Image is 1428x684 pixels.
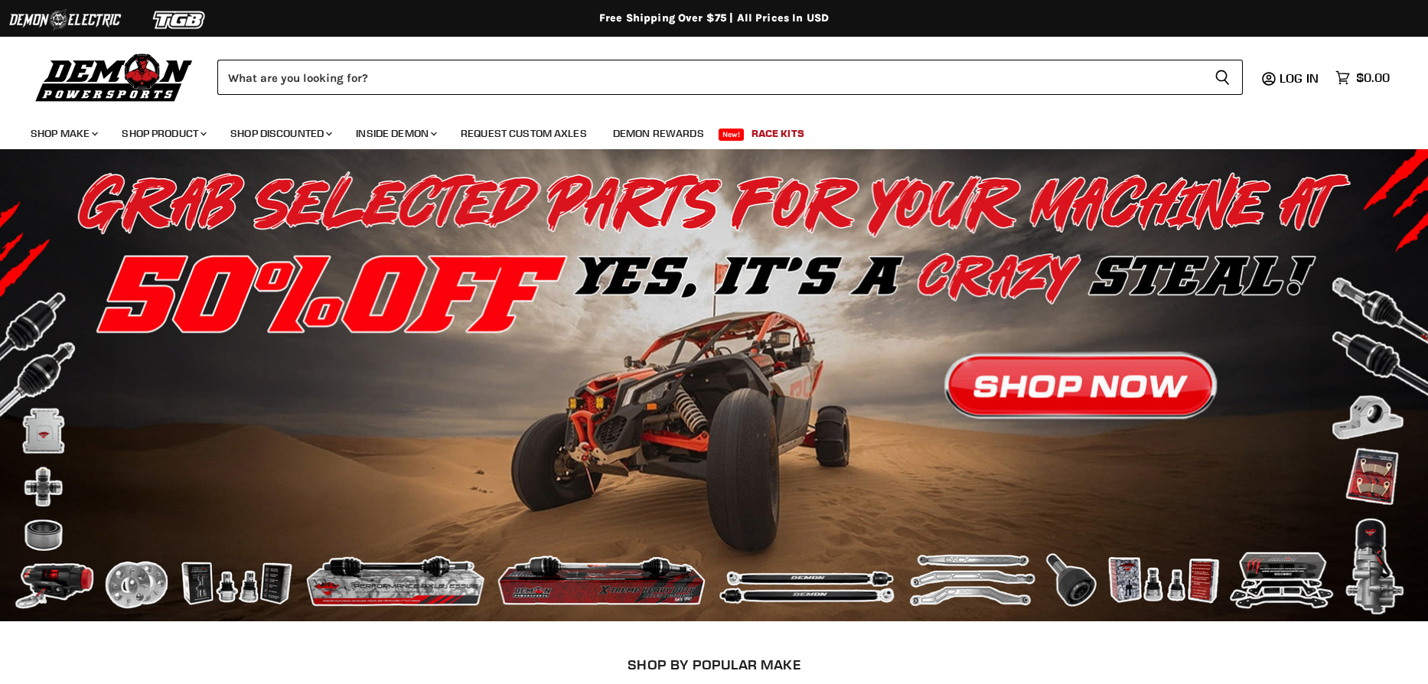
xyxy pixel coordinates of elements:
input: Search [217,60,1202,95]
a: Request Custom Axles [449,118,598,149]
img: TGB Logo 2 [122,5,237,34]
span: New! [719,129,745,141]
ul: Main menu [19,112,1386,149]
div: Free Shipping Over $75 | All Prices In USD [102,11,1326,25]
span: Log in [1280,70,1319,86]
a: $0.00 [1328,67,1397,89]
a: Shop Product [110,118,216,149]
h2: SHOP BY POPULAR MAKE [121,656,1308,673]
a: Shop Make [19,118,107,149]
form: Product [217,60,1243,95]
span: $0.00 [1356,70,1390,85]
a: Inside Demon [344,118,446,149]
img: Demon Powersports [31,50,198,104]
img: Demon Electric Logo 2 [8,5,122,34]
a: Log in [1273,71,1328,85]
a: Demon Rewards [602,118,716,149]
a: Shop Discounted [219,118,341,149]
a: Race Kits [740,118,816,149]
button: Search [1202,60,1243,95]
